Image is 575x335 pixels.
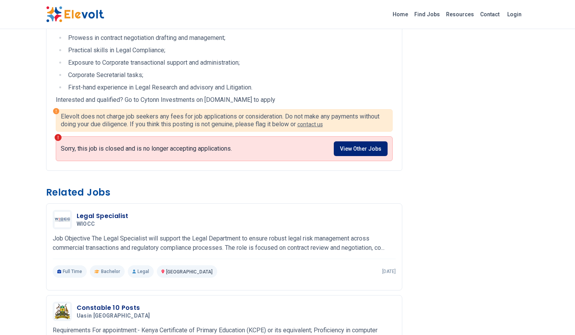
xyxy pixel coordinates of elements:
[55,304,70,320] img: Uasin Gishu County
[503,7,526,22] a: Login
[56,95,393,105] p: Interested and qualified? Go to Cytonn Investments on [DOMAIN_NAME] to apply
[66,83,393,92] li: First-hand experience in Legal Research and advisory and Litigation.
[128,265,154,278] p: Legal
[66,70,393,80] li: Corporate Secretarial tasks;
[55,212,70,227] img: WIOCC
[46,6,104,22] img: Elevolt
[390,8,411,21] a: Home
[297,121,323,127] a: contact us
[46,186,402,199] h3: Related Jobs
[77,303,153,313] h3: Constable 10 Posts
[53,265,87,278] p: Full Time
[66,33,393,43] li: Prowess in contract negotiation drafting and management;
[536,298,575,335] iframe: Chat Widget
[66,58,393,67] li: Exposure to Corporate transactional support and administration;
[61,145,232,153] p: Sorry, this job is closed and is no longer accepting applications.
[53,210,396,278] a: WIOCCLegal SpecialistWIOCCJob Objective The Legal Specialist will support the Legal Department to...
[166,269,213,275] span: [GEOGRAPHIC_DATA]
[443,8,477,21] a: Resources
[53,234,396,253] p: Job Objective The Legal Specialist will support the Legal Department to ensure robust legal risk ...
[101,268,120,275] span: Bachelor
[477,8,503,21] a: Contact
[411,8,443,21] a: Find Jobs
[77,211,129,221] h3: Legal Specialist
[77,313,150,320] span: Uasin [GEOGRAPHIC_DATA]
[66,46,393,55] li: Practical skills in Legal Compliance;
[77,221,95,228] span: WIOCC
[61,113,388,128] p: Elevolt does not charge job seekers any fees for job applications or consideration. Do not make a...
[334,141,388,156] a: View Other Jobs
[382,268,396,275] p: [DATE]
